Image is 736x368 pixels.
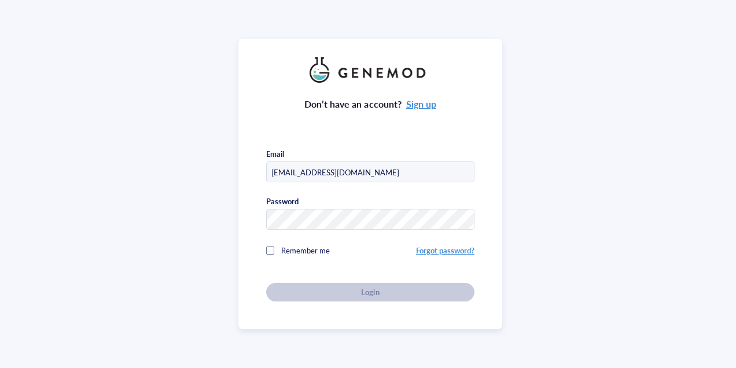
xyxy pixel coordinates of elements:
span: Remember me [281,245,330,256]
a: Forgot password? [416,245,474,256]
img: genemod_logo_light-BcqUzbGq.png [310,57,431,83]
div: Email [266,149,284,159]
div: Password [266,196,299,207]
div: Don’t have an account? [304,97,436,112]
a: Sign up [406,97,436,111]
